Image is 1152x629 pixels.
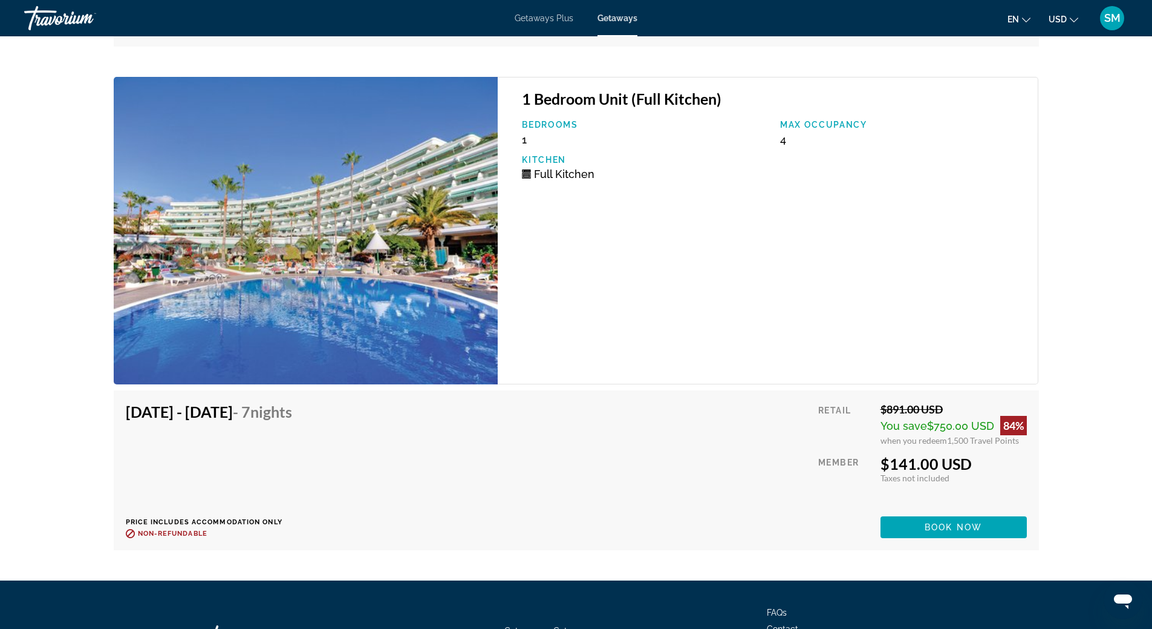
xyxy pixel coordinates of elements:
[880,403,1027,416] div: $891.00 USD
[925,522,982,532] span: Book now
[522,120,768,130] p: Bedrooms
[24,2,145,34] a: Travorium
[1000,416,1027,435] div: 84%
[880,516,1027,538] button: Book now
[947,435,1019,446] span: 1,500 Travel Points
[233,403,292,421] span: - 7
[522,133,527,146] span: 1
[597,13,637,23] a: Getaways
[138,530,207,538] span: Non-refundable
[818,403,871,446] div: Retail
[1104,12,1121,24] span: SM
[767,608,787,617] a: FAQs
[780,133,786,146] span: 4
[126,403,292,421] h4: [DATE] - [DATE]
[927,420,994,432] span: $750.00 USD
[250,403,292,421] span: Nights
[818,455,871,507] div: Member
[126,518,301,526] p: Price includes accommodation only
[880,435,947,446] span: when you redeem
[522,155,768,165] p: Kitchen
[880,473,949,483] span: Taxes not included
[880,420,927,432] span: You save
[1049,10,1078,28] button: Change currency
[1096,5,1128,31] button: User Menu
[534,168,594,180] span: Full Kitchen
[515,13,573,23] a: Getaways Plus
[114,77,498,385] img: 2438E01L.jpg
[1104,581,1142,619] iframe: Button to launch messaging window
[522,90,1026,108] h3: 1 Bedroom Unit (Full Kitchen)
[780,120,1026,130] p: Max Occupancy
[1007,15,1019,24] span: en
[1049,15,1067,24] span: USD
[1007,10,1030,28] button: Change language
[880,455,1027,473] div: $141.00 USD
